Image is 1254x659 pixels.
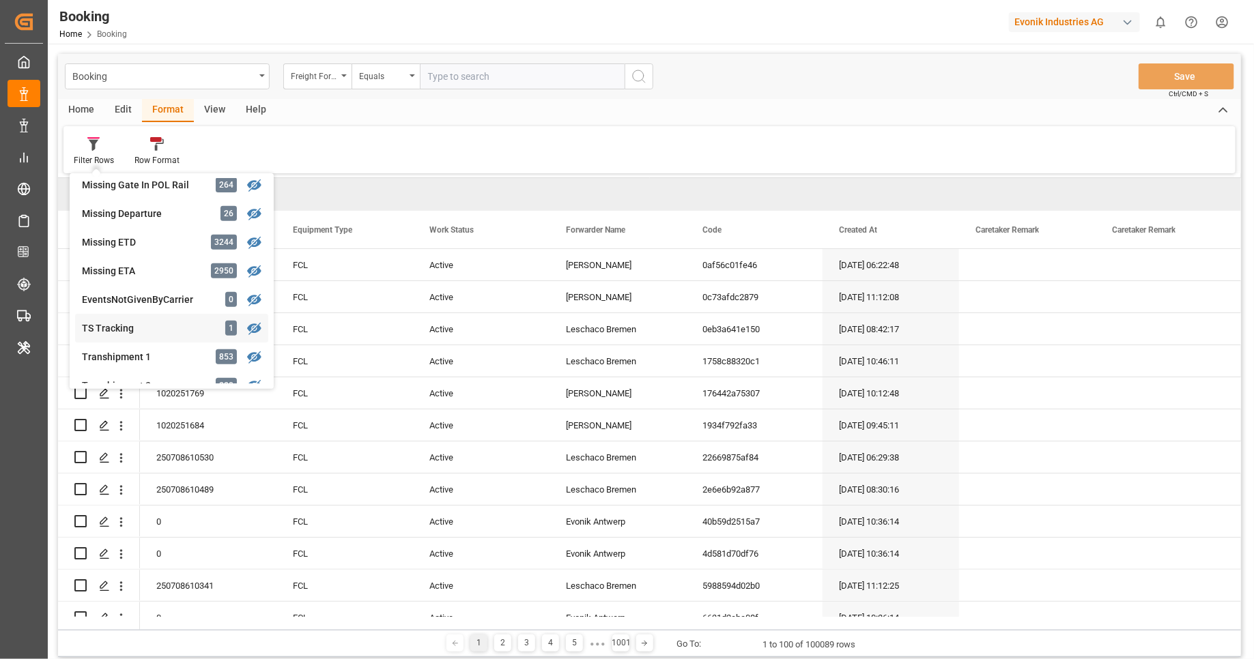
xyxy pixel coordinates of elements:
[276,281,413,312] div: FCL
[612,634,629,651] div: 1001
[220,206,237,221] div: 26
[216,349,237,364] div: 853
[413,377,550,409] div: Active
[413,313,550,345] div: Active
[1139,63,1234,89] button: Save
[413,441,550,473] div: Active
[276,345,413,377] div: FCL
[276,441,413,473] div: FCL
[276,506,413,537] div: FCL
[276,313,413,345] div: FCL
[142,99,194,122] div: Format
[58,345,140,377] div: Press SPACE to select this row.
[975,225,1039,235] span: Caretaker Remark
[352,63,420,89] button: open menu
[677,637,702,651] div: Go To:
[566,225,625,235] span: Forwarder Name
[686,345,823,377] div: 1758c88320c1
[413,345,550,377] div: Active
[823,538,959,569] div: [DATE] 10:36:14
[1009,12,1140,32] div: Evonik Industries AG
[1112,225,1175,235] span: Caretaker Remark
[276,570,413,601] div: FCL
[686,377,823,409] div: 176442a75307
[686,313,823,345] div: 0eb3a641e150
[686,506,823,537] div: 40b59d2515a7
[276,473,413,505] div: FCL
[276,377,413,409] div: FCL
[276,249,413,280] div: FCL
[359,67,405,83] div: Equals
[291,67,337,83] div: Freight Forwarder's Reference No.
[550,473,686,505] div: Leschaco Bremen
[104,99,142,122] div: Edit
[823,473,959,505] div: [DATE] 08:30:16
[518,634,535,651] div: 3
[823,377,959,409] div: [DATE] 10:12:48
[225,292,237,307] div: 0
[140,506,276,537] div: 0
[140,570,276,601] div: 250708610341
[1145,7,1176,38] button: show 0 new notifications
[413,473,550,505] div: Active
[550,313,686,345] div: Leschaco Bremen
[58,313,140,345] div: Press SPACE to select this row.
[1169,89,1208,99] span: Ctrl/CMD + S
[211,235,237,250] div: 3244
[550,506,686,537] div: Evonik Antwerp
[72,67,255,84] div: Booking
[823,570,959,601] div: [DATE] 11:12:25
[702,225,722,235] span: Code
[823,409,959,441] div: [DATE] 09:45:11
[429,225,474,235] span: Work Status
[823,506,959,537] div: [DATE] 10:36:14
[59,6,127,27] div: Booking
[413,506,550,537] div: Active
[550,345,686,377] div: Leschaco Bremen
[58,249,140,281] div: Press SPACE to select this row.
[276,538,413,569] div: FCL
[82,293,201,307] div: EventsNotGivenByCarrier
[550,570,686,601] div: Leschaco Bremen
[82,264,201,278] div: Missing ETA
[823,313,959,345] div: [DATE] 08:42:17
[140,377,276,409] div: 1020251769
[550,441,686,473] div: Leschaco Bremen
[686,538,823,569] div: 4d581d70df76
[420,63,625,89] input: Type to search
[140,602,276,633] div: 0
[686,473,823,505] div: 2e6e6b92a877
[823,249,959,280] div: [DATE] 06:22:48
[542,634,559,651] div: 4
[140,473,276,505] div: 250708610489
[82,350,201,364] div: Transhipment 1
[58,281,140,313] div: Press SPACE to select this row.
[550,409,686,441] div: [PERSON_NAME]
[550,538,686,569] div: Evonik Antwerp
[140,409,276,441] div: 1020251684
[413,570,550,601] div: Active
[58,377,140,409] div: Press SPACE to select this row.
[550,377,686,409] div: [PERSON_NAME]
[225,321,237,336] div: 1
[413,281,550,312] div: Active
[194,99,236,122] div: View
[216,177,237,192] div: 264
[686,570,823,601] div: 5988594d02b0
[823,345,959,377] div: [DATE] 10:46:11
[625,63,653,89] button: search button
[276,409,413,441] div: FCL
[413,249,550,280] div: Active
[823,441,959,473] div: [DATE] 06:29:38
[82,235,201,250] div: Missing ETD
[550,602,686,633] div: Evonik Antwerp
[74,154,114,166] div: Filter Rows
[216,378,237,393] div: 220
[686,281,823,312] div: 0c73afdc2879
[59,29,82,39] a: Home
[283,63,352,89] button: open menu
[82,321,201,336] div: TS Tracking
[140,441,276,473] div: 250708610530
[82,178,201,192] div: Missing Gate In POL Rail
[58,441,140,473] div: Press SPACE to select this row.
